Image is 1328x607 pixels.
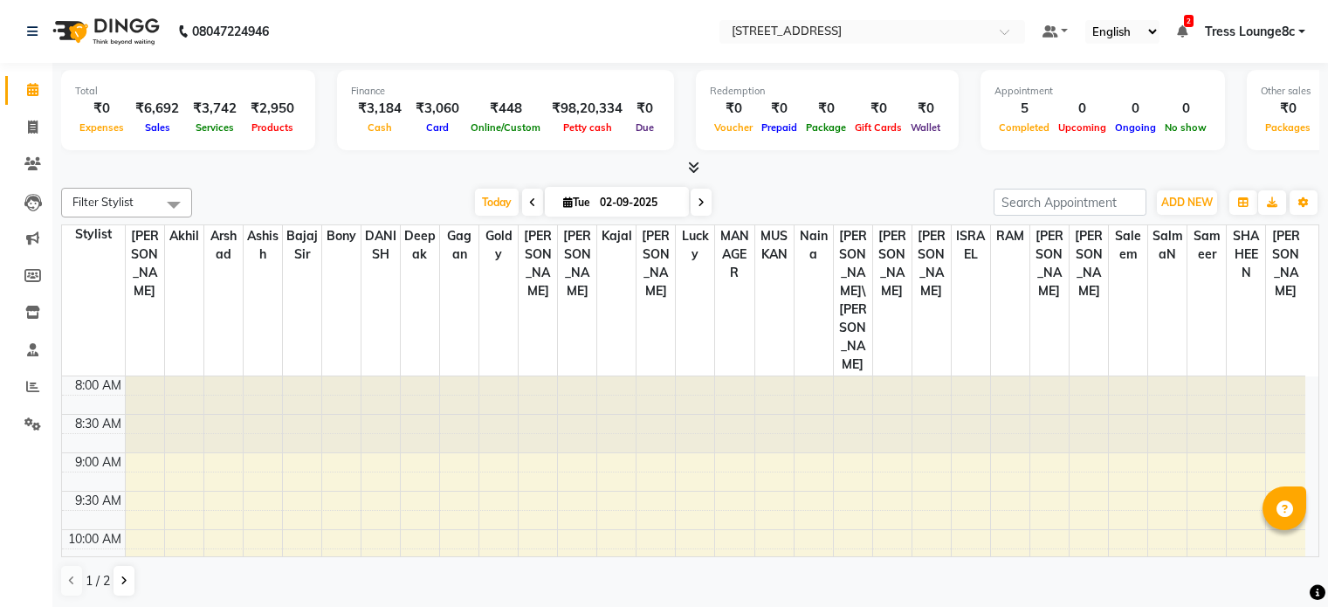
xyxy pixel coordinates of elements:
[906,121,945,134] span: Wallet
[519,225,557,302] span: [PERSON_NAME]
[795,225,833,266] span: naina
[283,225,321,266] span: Bajaj sir
[559,196,595,209] span: Tue
[75,121,128,134] span: Expenses
[994,121,1054,134] span: Completed
[710,84,945,99] div: Redemption
[559,121,616,134] span: Petty cash
[1109,225,1147,266] span: Saleem
[1160,121,1211,134] span: No show
[247,121,298,134] span: Products
[1054,121,1111,134] span: Upcoming
[631,121,658,134] span: Due
[1266,225,1305,302] span: [PERSON_NAME]
[545,99,630,119] div: ₹98,20,334
[850,121,906,134] span: Gift Cards
[1054,99,1111,119] div: 0
[72,376,125,395] div: 8:00 AM
[86,572,110,590] span: 1 / 2
[715,225,753,284] span: MANAGER
[994,99,1054,119] div: 5
[363,121,396,134] span: Cash
[422,121,453,134] span: Card
[1161,196,1213,209] span: ADD NEW
[595,190,682,216] input: 2025-09-02
[994,84,1211,99] div: Appointment
[1187,225,1226,266] span: Sameer
[479,225,518,266] span: goldy
[126,225,164,302] span: [PERSON_NAME]
[72,453,125,472] div: 9:00 AM
[952,225,990,266] span: ISRAEL
[1255,537,1311,590] iframe: chat widget
[1261,99,1315,119] div: ₹0
[244,99,301,119] div: ₹2,950
[409,99,466,119] div: ₹3,060
[75,84,301,99] div: Total
[991,225,1029,247] span: RAM
[141,121,175,134] span: Sales
[244,225,282,266] span: Ashish
[1111,121,1160,134] span: Ongoing
[361,225,400,266] span: DANISH
[351,99,409,119] div: ₹3,184
[1177,24,1187,39] a: 2
[440,225,478,266] span: gagan
[710,121,757,134] span: Voucher
[597,225,636,247] span: kajal
[62,225,125,244] div: Stylist
[466,99,545,119] div: ₹448
[1111,99,1160,119] div: 0
[755,225,794,266] span: MUSKAN
[165,225,203,247] span: akhil
[630,99,660,119] div: ₹0
[1184,15,1194,27] span: 2
[72,492,125,510] div: 9:30 AM
[1030,225,1069,302] span: [PERSON_NAME]
[72,415,125,433] div: 8:30 AM
[65,530,125,548] div: 10:00 AM
[191,121,238,134] span: Services
[466,121,545,134] span: Online/Custom
[192,7,269,56] b: 08047224946
[204,225,243,266] span: Arshad
[75,99,128,119] div: ₹0
[834,225,872,376] span: [PERSON_NAME]\ [PERSON_NAME]
[757,99,802,119] div: ₹0
[401,225,439,266] span: Deepak
[912,225,951,302] span: [PERSON_NAME]
[710,99,757,119] div: ₹0
[676,225,714,266] span: Lucky
[45,7,164,56] img: logo
[1261,121,1315,134] span: Packages
[128,99,186,119] div: ₹6,692
[558,225,596,302] span: [PERSON_NAME]
[1205,23,1295,41] span: Tress Lounge8c
[1160,99,1211,119] div: 0
[322,225,361,247] span: Bony
[186,99,244,119] div: ₹3,742
[1148,225,1187,266] span: SalmaN
[873,225,912,302] span: [PERSON_NAME]
[994,189,1146,216] input: Search Appointment
[475,189,519,216] span: Today
[1227,225,1265,284] span: SHAHEEN
[1157,190,1217,215] button: ADD NEW
[351,84,660,99] div: Finance
[802,121,850,134] span: Package
[1070,225,1108,302] span: [PERSON_NAME]
[757,121,802,134] span: Prepaid
[802,99,850,119] div: ₹0
[72,195,134,209] span: Filter Stylist
[636,225,675,302] span: [PERSON_NAME]
[850,99,906,119] div: ₹0
[906,99,945,119] div: ₹0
